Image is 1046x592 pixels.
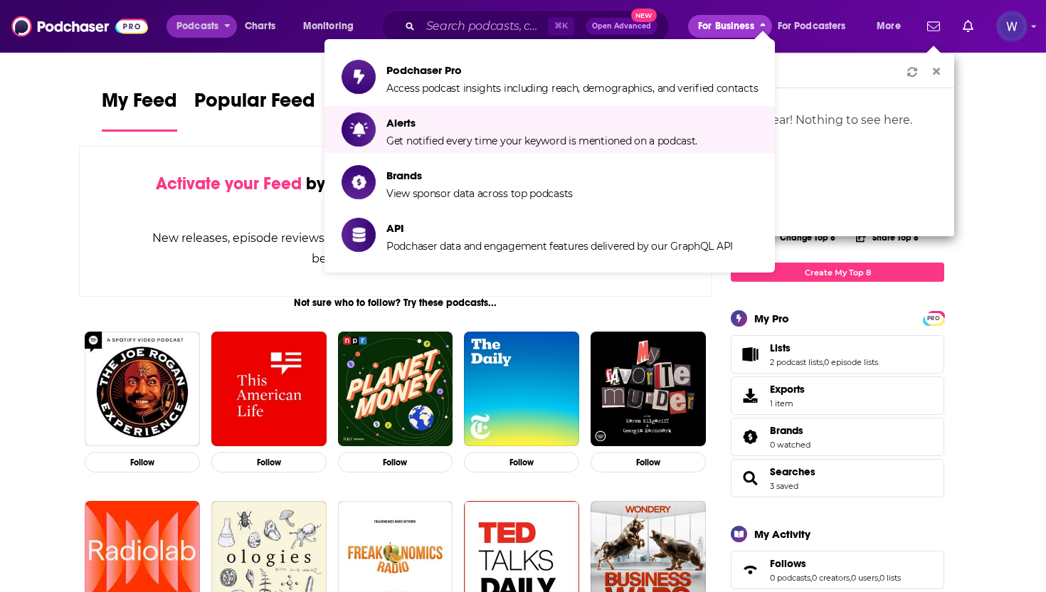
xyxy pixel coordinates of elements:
span: Follows [731,551,944,589]
span: Exports [770,383,805,396]
a: Brands [736,427,764,447]
span: , [823,357,824,367]
span: Brands [731,418,944,456]
span: , [810,573,812,583]
button: Show profile menu [996,11,1027,42]
button: open menu [867,15,919,38]
a: Searches [736,468,764,488]
div: by following Podcasts, Creators, Lists, and other Users! [151,174,640,215]
span: Lists [770,342,791,354]
button: Follow [85,452,200,472]
span: PRO [925,313,942,324]
a: 0 podcasts [770,573,810,583]
button: open menu [167,15,237,38]
div: Not sure who to follow? Try these podcasts... [79,297,712,309]
a: Charts [236,15,284,38]
a: 0 creators [812,573,850,583]
span: New [631,9,657,22]
a: Create My Top 8 [731,263,944,282]
span: Open Advanced [592,23,651,30]
span: Activate your Feed [156,173,302,194]
img: User Profile [996,11,1027,42]
div: Search podcasts, credits, & more... [395,10,683,43]
a: 2 podcast lists [770,357,823,367]
button: close menu [688,15,772,38]
button: Open AdvancedNew [586,18,657,35]
img: My Favorite Murder with Karen Kilgariff and Georgia Hardstark [591,332,706,447]
button: Follow [211,452,327,472]
span: Follows [770,557,806,570]
a: Exports [731,376,944,415]
a: Show notifications dropdown [957,14,979,38]
a: 0 users [851,573,878,583]
img: This American Life [211,332,327,447]
span: Podchaser data and engagement features delivered by our GraphQL API [386,240,733,253]
input: Search podcasts, credits, & more... [421,15,548,38]
span: Lists [731,335,944,374]
span: 1 item [770,398,805,408]
button: open menu [768,15,867,38]
button: Follow [338,452,453,472]
span: Brands [386,169,573,182]
span: My Feed [102,88,177,121]
a: 3 saved [770,481,798,491]
a: Popular Feed [194,88,315,132]
span: For Podcasters [778,16,846,36]
span: Popular Feed [194,88,315,121]
button: Follow [464,452,579,472]
img: The Daily [464,332,579,447]
span: For Business [698,16,754,36]
span: Exports [736,386,764,406]
span: Get notified every time your keyword is mentioned on a podcast. [386,134,697,147]
a: Lists [770,342,878,354]
a: Follows [770,557,901,570]
div: My Activity [754,527,810,541]
a: My Feed [102,88,177,132]
button: Follow [591,452,706,472]
a: PRO [925,312,942,323]
span: Logged in as realitymarble [996,11,1027,42]
span: API [386,221,733,235]
a: Lists [736,344,764,364]
span: ⌘ K [548,17,574,36]
span: View sponsor data across top podcasts [386,187,573,200]
span: Podchaser Pro [386,63,758,77]
span: Alerts [386,116,697,129]
a: 0 episode lists [824,357,878,367]
span: , [850,573,851,583]
img: The Joe Rogan Experience [85,332,200,447]
button: open menu [293,15,372,38]
span: Charts [245,16,275,36]
span: Monitoring [303,16,354,36]
span: More [877,16,901,36]
span: Searches [731,459,944,497]
a: Follows [736,560,764,580]
a: Brands [770,424,810,437]
a: 0 lists [879,573,901,583]
a: Searches [770,465,815,478]
a: Show notifications dropdown [921,14,946,38]
div: New releases, episode reviews, guest credits, and personalized recommendations will begin to appe... [151,228,640,269]
div: All clear! Nothing to see here. [704,88,954,152]
span: Podcasts [176,16,218,36]
span: , [878,573,879,583]
img: Podchaser - Follow, Share and Rate Podcasts [11,13,148,40]
span: Brands [770,424,803,437]
a: 0 watched [770,440,810,450]
span: Access podcast insights including reach, demographics, and verified contacts [386,82,758,95]
img: Planet Money [338,332,453,447]
div: My Pro [754,312,789,325]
